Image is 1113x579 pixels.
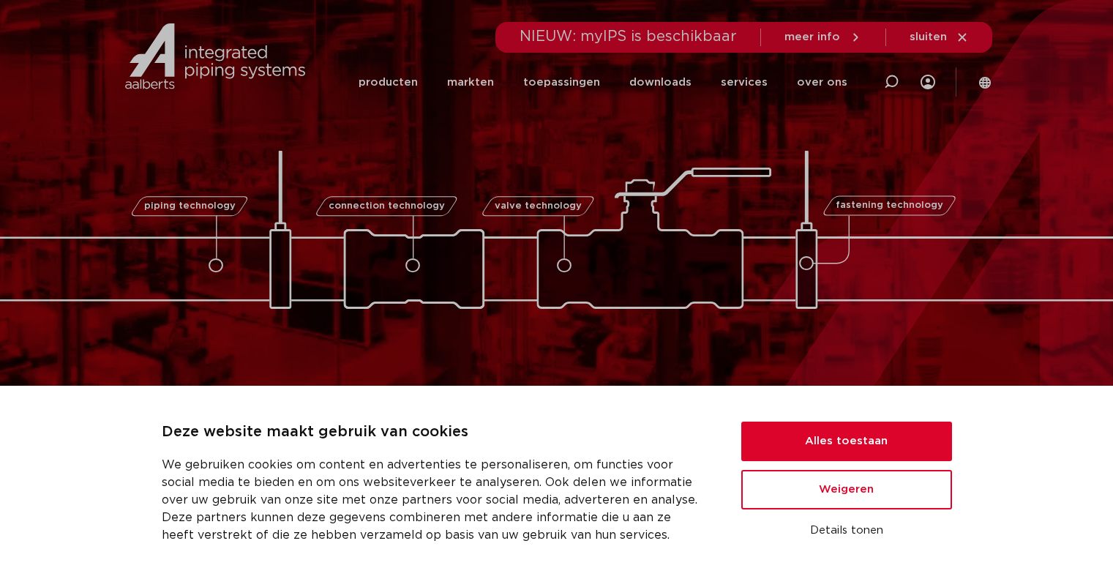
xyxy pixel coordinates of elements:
[359,54,847,111] nav: Menu
[359,54,418,111] a: producten
[162,421,706,444] p: Deze website maakt gebruik van cookies
[797,54,847,111] a: over ons
[629,54,692,111] a: downloads
[520,29,737,44] span: NIEUW: myIPS is beschikbaar
[447,54,494,111] a: markten
[523,54,600,111] a: toepassingen
[328,201,444,211] span: connection technology
[162,456,706,544] p: We gebruiken cookies om content en advertenties te personaliseren, om functies voor social media ...
[784,31,840,42] span: meer info
[741,422,952,461] button: Alles toestaan
[910,31,947,42] span: sluiten
[741,518,952,543] button: Details tonen
[495,201,582,211] span: valve technology
[784,31,862,44] a: meer info
[741,470,952,509] button: Weigeren
[721,54,768,111] a: services
[910,31,969,44] a: sluiten
[144,201,236,211] span: piping technology
[836,201,943,211] span: fastening technology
